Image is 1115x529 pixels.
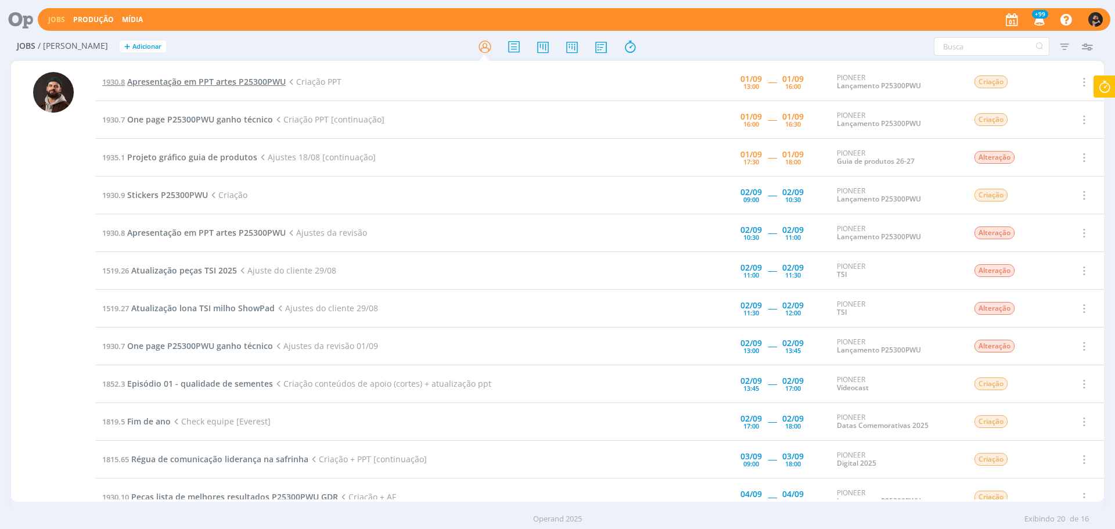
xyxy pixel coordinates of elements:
[837,262,956,279] div: PIONEER
[837,74,956,91] div: PIONEER
[122,15,143,24] a: Mídia
[837,149,956,166] div: PIONEER
[974,75,1008,88] span: Criação
[785,234,801,240] div: 11:00
[338,491,396,502] span: Criação + AF
[127,340,273,351] span: One page P25300PWU ganho técnico
[743,234,759,240] div: 10:30
[70,15,117,24] button: Produção
[837,496,921,506] a: Lançamento P25300PWU
[1032,10,1048,19] span: +99
[837,156,915,166] a: Guia de produtos 26-27
[785,121,801,127] div: 16:30
[768,454,776,465] span: -----
[743,121,759,127] div: 16:00
[740,415,762,423] div: 02/09
[768,189,776,200] span: -----
[837,489,956,506] div: PIONEER
[127,378,273,389] span: Episódio 01 - qualidade de sementes
[102,77,125,87] span: 1930.8
[102,416,125,427] span: 1819.5
[743,196,759,203] div: 09:00
[837,345,921,355] a: Lançamento P25300PWU
[974,264,1015,277] span: Alteração
[768,378,776,389] span: -----
[782,452,804,460] div: 03/09
[768,340,776,351] span: -----
[768,152,776,163] span: -----
[124,41,130,53] span: +
[127,227,286,238] span: Apresentação em PPT artes P25300PWU
[102,114,125,125] span: 1930.7
[131,303,275,314] span: Atualização lona TSI milho ShowPad
[768,114,776,125] span: -----
[132,43,161,51] span: Adicionar
[102,340,273,351] a: 1930.7One page P25300PWU ganho técnico
[102,76,286,87] a: 1930.8Apresentação em PPT artes P25300PWU
[273,340,378,351] span: Ajustes da revisão 01/09
[837,338,956,355] div: PIONEER
[837,118,921,128] a: Lançamento P25300PWU
[102,454,308,465] a: 1815.65Régua de comunicação liderança na safrinha
[102,303,275,314] a: 1519.27Atualização lona TSI milho ShowPad
[768,265,776,276] span: -----
[118,15,146,24] button: Mídia
[102,454,129,465] span: 1815.65
[974,377,1008,390] span: Criação
[286,76,341,87] span: Criação PPT
[934,37,1049,56] input: Busca
[782,339,804,347] div: 02/09
[974,226,1015,239] span: Alteração
[785,272,801,278] div: 11:30
[102,189,208,200] a: 1930.9Stickers P25300PWU
[782,377,804,385] div: 02/09
[275,303,378,314] span: Ajustes do cliente 29/08
[740,75,762,83] div: 01/09
[837,111,956,128] div: PIONEER
[740,301,762,310] div: 02/09
[837,194,921,204] a: Lançamento P25300PWU
[102,491,338,502] a: 1930.10Peças lista de melhores resultados P25300PWU GDR
[837,413,956,430] div: PIONEER
[837,376,956,393] div: PIONEER
[837,269,847,279] a: TSI
[837,225,956,242] div: PIONEER
[743,272,759,278] div: 11:00
[17,41,35,51] span: Jobs
[102,265,237,276] a: 1519.26Atualização peças TSI 2025
[740,452,762,460] div: 03/09
[102,492,129,502] span: 1930.10
[743,460,759,467] div: 09:00
[768,491,776,502] span: -----
[768,76,776,87] span: -----
[740,150,762,159] div: 01/09
[273,114,384,125] span: Criação PPT [continuação]
[257,152,376,163] span: Ajustes 18/08 [continuação]
[102,228,125,238] span: 1930.8
[743,347,759,354] div: 13:00
[768,303,776,314] span: -----
[1081,513,1089,525] span: 16
[837,458,876,468] a: Digital 2025
[974,113,1008,126] span: Criação
[127,76,286,87] span: Apresentação em PPT artes P25300PWU
[837,451,956,468] div: PIONEER
[127,416,171,427] span: Fim de ano
[102,152,257,163] a: 1935.1Projeto gráfico guia de produtos
[102,190,125,200] span: 1930.9
[102,416,171,427] a: 1819.5Fim de ano
[782,226,804,234] div: 02/09
[743,159,759,165] div: 17:30
[120,41,166,53] button: +Adicionar
[740,226,762,234] div: 02/09
[974,415,1008,428] span: Criação
[102,152,125,163] span: 1935.1
[208,189,247,200] span: Criação
[974,491,1008,503] span: Criação
[785,310,801,316] div: 12:00
[782,415,804,423] div: 02/09
[785,196,801,203] div: 10:30
[102,227,286,238] a: 1930.8Apresentação em PPT artes P25300PWU
[273,378,491,389] span: Criação conteúdos de apoio (cortes) + atualização ppt
[782,113,804,121] div: 01/09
